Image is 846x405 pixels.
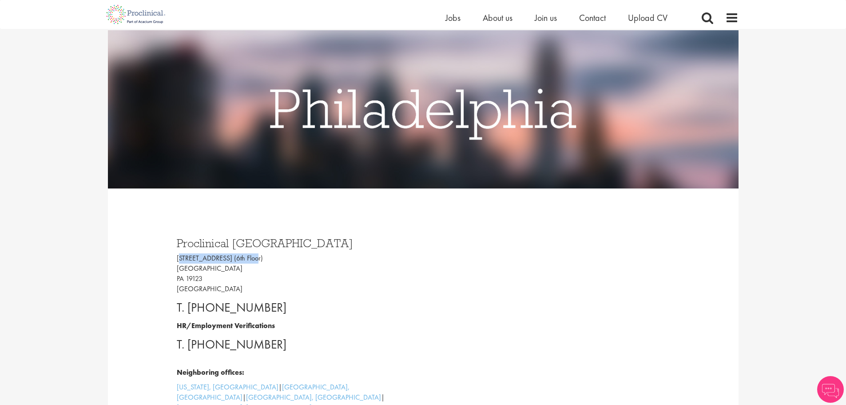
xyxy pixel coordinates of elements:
[177,336,417,353] p: T. [PHONE_NUMBER]
[579,12,606,24] a: Contact
[535,12,557,24] a: Join us
[445,12,461,24] a: Jobs
[177,382,278,392] a: [US_STATE], [GEOGRAPHIC_DATA]
[177,368,244,377] b: Neighboring offices:
[628,12,667,24] a: Upload CV
[177,237,417,249] h3: Proclinical [GEOGRAPHIC_DATA]
[177,299,417,317] p: T. [PHONE_NUMBER]
[177,253,417,294] p: [STREET_ADDRESS] (6th Floor) [GEOGRAPHIC_DATA] PA 19123 [GEOGRAPHIC_DATA]
[177,321,275,330] b: HR/Employment Verifications
[177,382,350,402] a: [GEOGRAPHIC_DATA], [GEOGRAPHIC_DATA]
[817,376,844,403] img: Chatbot
[483,12,512,24] a: About us
[246,393,381,402] a: [GEOGRAPHIC_DATA], [GEOGRAPHIC_DATA]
